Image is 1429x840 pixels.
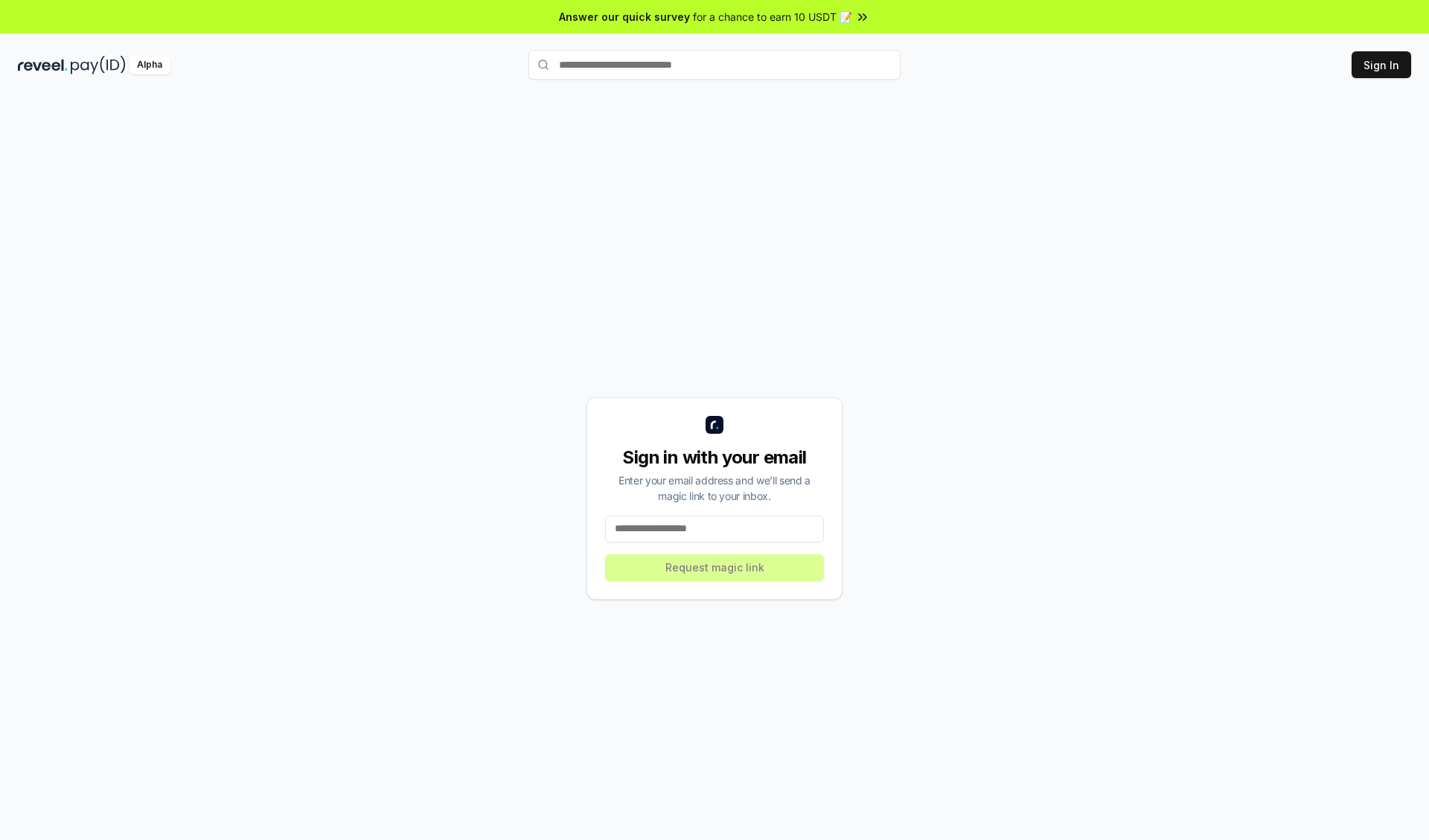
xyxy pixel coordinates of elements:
button: Sign In [1352,51,1411,78]
img: logo_small [706,416,723,434]
div: Enter your email address and we’ll send a magic link to your inbox. [605,472,824,504]
img: reveel_dark [18,56,68,74]
span: Answer our quick survey [559,9,690,25]
div: Sign in with your email [605,446,824,469]
span: for a chance to earn 10 USDT 📝 [693,9,852,25]
img: pay_id [71,56,126,74]
div: Alpha [129,56,170,74]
